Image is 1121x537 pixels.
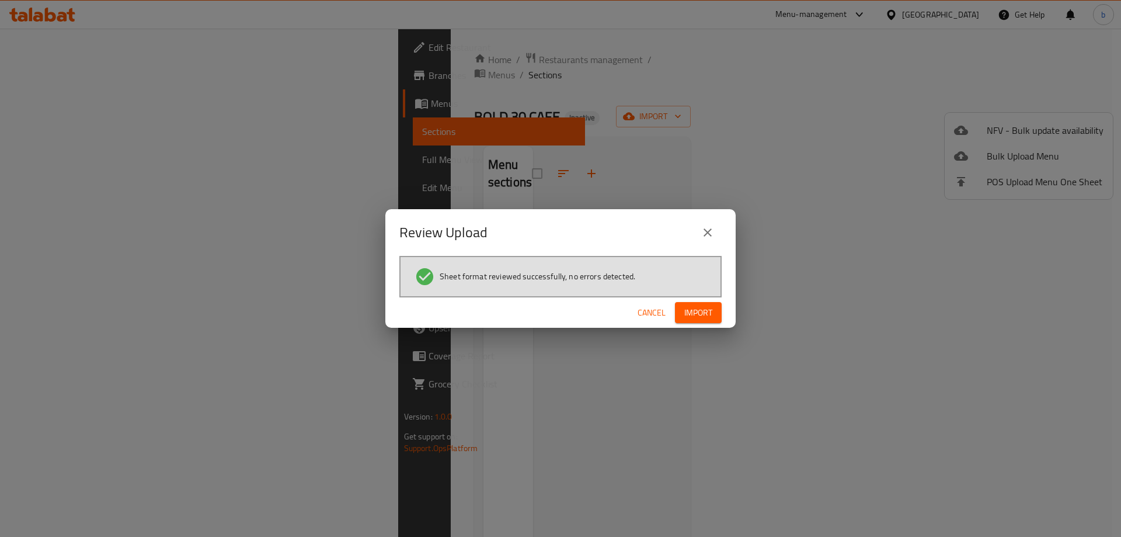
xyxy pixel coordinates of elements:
[684,306,712,320] span: Import
[638,306,666,320] span: Cancel
[694,219,722,247] button: close
[440,271,635,282] span: Sheet format reviewed successfully, no errors detected.
[399,223,488,242] h2: Review Upload
[675,302,722,324] button: Import
[633,302,670,324] button: Cancel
